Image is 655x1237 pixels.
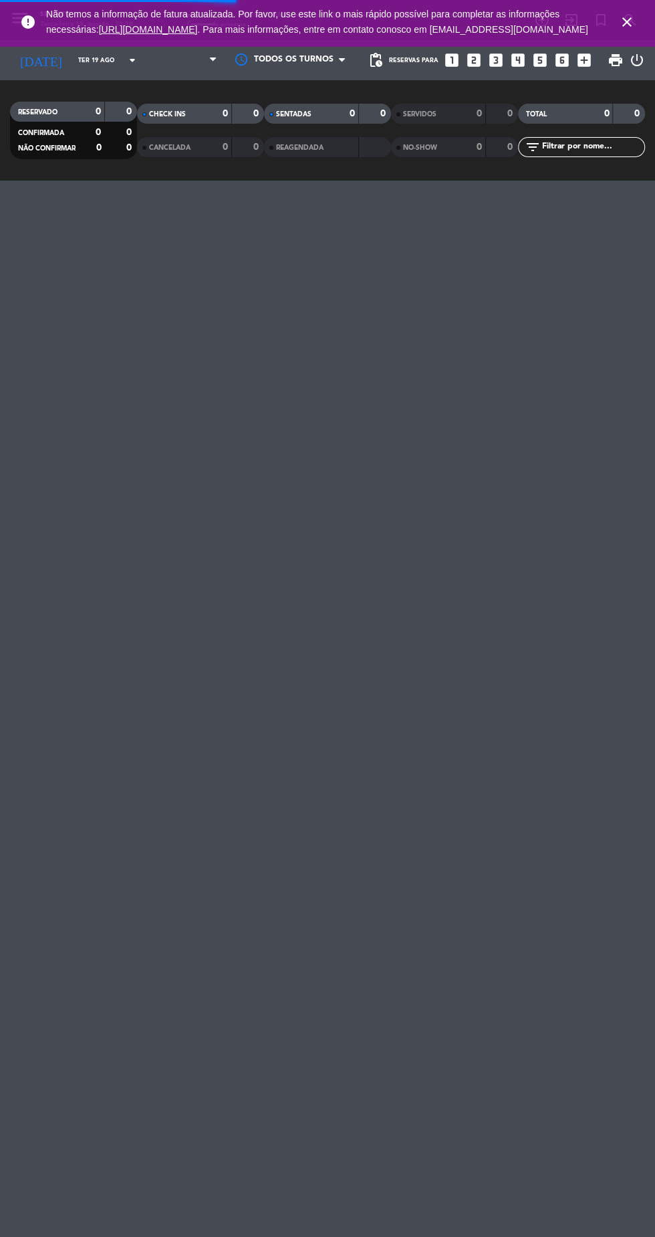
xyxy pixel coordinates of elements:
input: Filtrar por nome... [541,140,644,154]
i: looks_one [443,51,461,69]
span: CONFIRMADA [18,130,64,136]
span: CHECK INS [149,111,186,118]
strong: 0 [96,128,101,137]
strong: 0 [507,109,515,118]
span: CANCELADA [149,144,190,151]
strong: 0 [604,109,609,118]
span: NÃO CONFIRMAR [18,145,76,152]
strong: 0 [126,143,134,152]
i: power_settings_new [629,52,645,68]
strong: 0 [96,107,101,116]
i: looks_4 [509,51,527,69]
span: RESERVADO [18,109,57,116]
span: Não temos a informação de fatura atualizada. Por favor, use este link o mais rápido possível para... [46,9,588,35]
strong: 0 [350,109,355,118]
strong: 0 [634,109,642,118]
i: filter_list [525,139,541,155]
i: looks_3 [487,51,505,69]
i: close [619,14,635,30]
a: [URL][DOMAIN_NAME] [99,24,198,35]
span: TOTAL [526,111,547,118]
span: NO-SHOW [403,144,437,151]
i: error [20,14,36,30]
span: pending_actions [368,52,384,68]
i: arrow_drop_down [124,52,140,68]
strong: 0 [223,142,228,152]
i: looks_two [465,51,483,69]
i: looks_5 [531,51,549,69]
strong: 0 [477,142,482,152]
i: looks_6 [553,51,571,69]
strong: 0 [477,109,482,118]
strong: 0 [253,142,261,152]
strong: 0 [253,109,261,118]
i: add_box [575,51,593,69]
a: . Para mais informações, entre em contato conosco em [EMAIL_ADDRESS][DOMAIN_NAME] [197,24,587,35]
span: print [608,52,624,68]
span: Reservas para [389,57,438,64]
strong: 0 [126,107,134,116]
i: [DATE] [10,47,72,74]
span: SENTADAS [276,111,311,118]
span: SERVIDOS [403,111,436,118]
strong: 0 [223,109,228,118]
strong: 0 [96,143,102,152]
strong: 0 [126,128,134,137]
strong: 0 [507,142,515,152]
div: LOG OUT [629,40,645,80]
strong: 0 [380,109,388,118]
span: REAGENDADA [276,144,323,151]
